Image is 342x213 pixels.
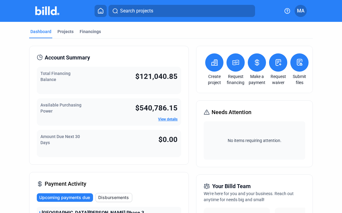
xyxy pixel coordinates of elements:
[289,73,310,86] a: Submit files
[40,103,81,113] span: Available Purchasing Power
[268,73,289,86] a: Request waiver
[135,104,178,112] span: $540,786.15
[57,29,74,35] div: Projects
[206,137,302,144] span: No items requiring attention.
[158,117,178,121] a: View details
[295,5,307,17] button: MA
[246,73,268,86] a: Make a payment
[212,108,251,117] span: Needs Attention
[212,182,251,191] span: Your Billd Team
[40,134,80,145] span: Amount Due Next 30 Days
[95,193,132,202] button: Disbursements
[120,7,153,15] span: Search projects
[204,73,225,86] a: Create project
[109,5,255,17] button: Search projects
[98,194,129,201] span: Disbursements
[80,29,101,35] div: Financings
[40,71,71,82] span: Total Financing Balance
[135,72,178,81] span: $121,040.85
[30,29,51,35] div: Dashboard
[39,194,90,201] span: Upcoming payments due
[204,191,294,202] span: We're here for you and your business. Reach out anytime for needs big and small!
[45,180,86,188] span: Payment Activity
[225,73,246,86] a: Request financing
[35,6,59,15] img: Billd Company Logo
[37,193,93,202] button: Upcoming payments due
[158,135,178,144] span: $0.00
[45,53,90,62] span: Account Summary
[297,7,305,15] span: MA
